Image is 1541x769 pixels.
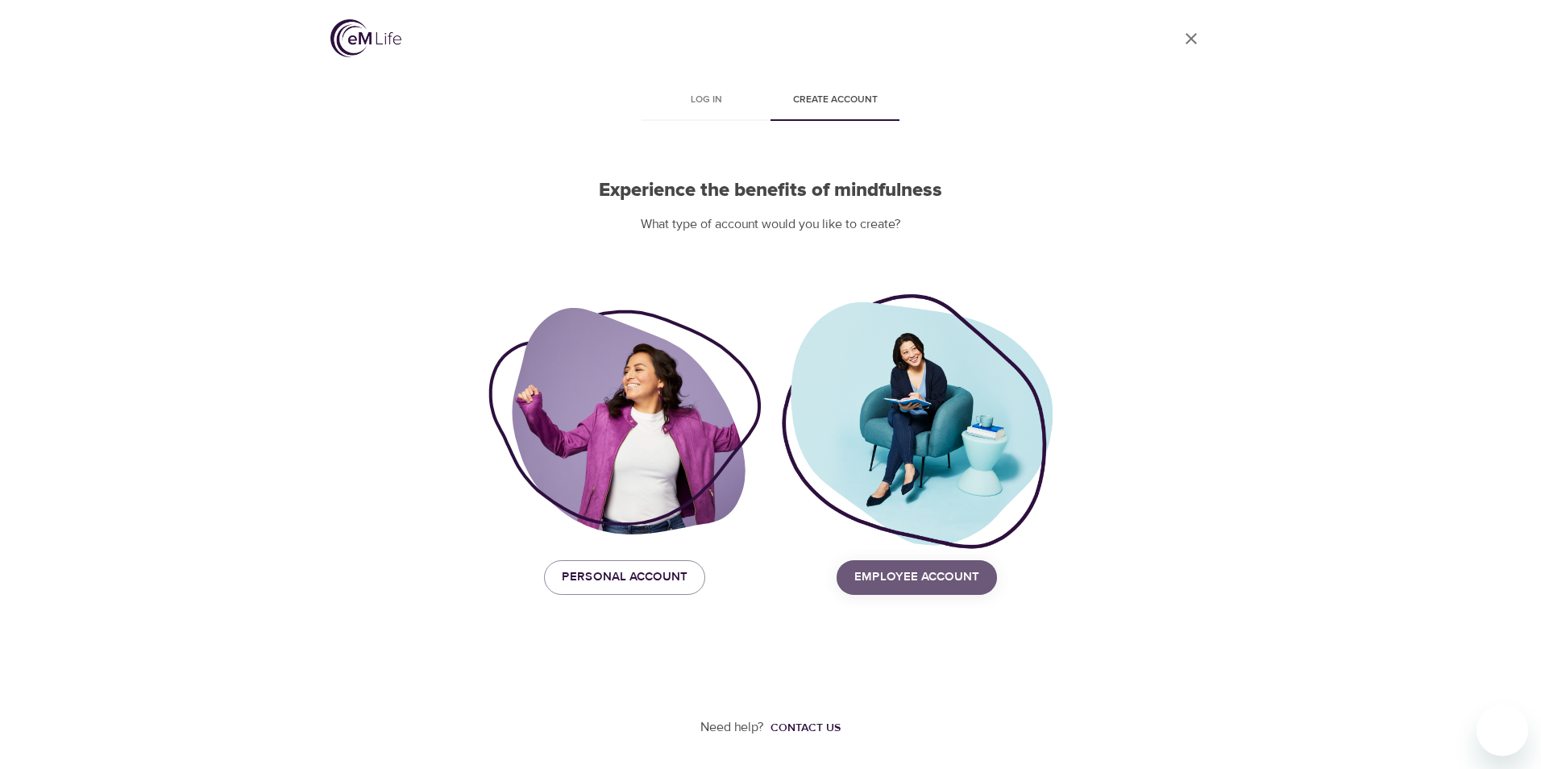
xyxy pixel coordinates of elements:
span: Personal Account [562,567,687,588]
button: Personal Account [544,560,705,594]
p: Need help? [700,718,764,737]
button: Employee Account [837,560,997,594]
img: logo [330,19,401,57]
a: close [1172,19,1211,58]
span: Employee Account [854,567,979,588]
span: Log in [651,92,761,109]
iframe: Button to launch messaging window [1477,705,1528,756]
div: Contact us [770,720,841,736]
p: What type of account would you like to create? [488,215,1053,234]
h2: Experience the benefits of mindfulness [488,179,1053,202]
span: Create account [780,92,890,109]
a: Contact us [764,720,841,736]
